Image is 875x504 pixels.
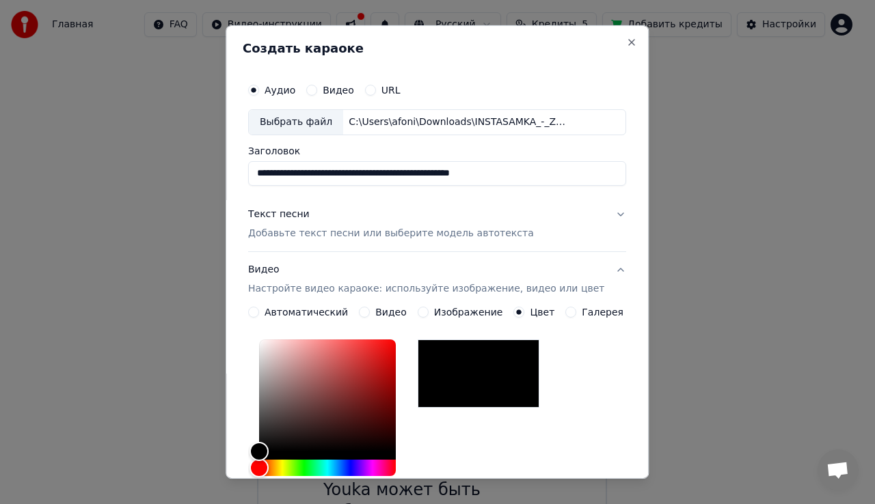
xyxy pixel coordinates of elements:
[259,339,396,451] div: Color
[243,42,632,55] h2: Создать караоке
[248,146,626,156] label: Заголовок
[248,208,310,221] div: Текст песни
[323,85,354,95] label: Видео
[381,85,401,95] label: URL
[259,460,396,476] div: Hue
[582,307,624,317] label: Галерея
[248,197,626,251] button: Текст песниДобавьте текст песни или выберите модель автотекста
[248,227,534,240] p: Добавьте текст песни или выберите модель автотекста
[248,282,604,296] p: Настройте видео караоке: используйте изображение, видео или цвет
[265,307,348,317] label: Автоматический
[248,252,626,307] button: ВидеоНастройте видео караоке: используйте изображение, видео или цвет
[530,307,555,317] label: Цвет
[343,115,576,129] div: C:\Users\afoni\Downloads\INSTASAMKA_-_ZA_DENGI_DA_MINUS_KaraokeBest_([DOMAIN_NAME]).mp3
[265,85,295,95] label: Аудио
[248,263,604,296] div: Видео
[434,307,503,317] label: Изображение
[249,110,343,135] div: Выбрать файл
[375,307,407,317] label: Видео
